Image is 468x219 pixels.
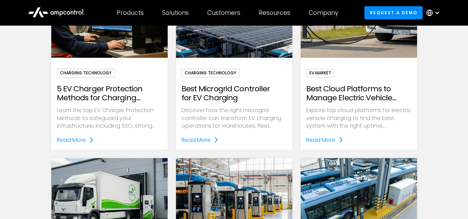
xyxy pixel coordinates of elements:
[57,107,162,130] p: Learn the top EV Charger Protection Methods to safeguard your infrastructure, including SSO, stro...
[182,69,239,77] div: Charging Technology
[306,107,412,130] p: Explore top cloud platforms for electric vehicle charging to find the best system with the right ...
[162,9,189,17] div: Solutions
[309,9,338,17] div: Company
[259,9,290,17] div: Resources
[182,107,287,130] p: Discover how the right microgrid controller can transform EV charging operations for warehouses, ...
[364,6,423,19] a: Request a demo
[207,9,240,17] div: Customers
[117,9,144,17] div: Products
[306,84,412,103] h2: Best Cloud Platforms to Manage Electric Vehicle Charging
[57,136,94,145] a: Read More
[182,136,211,145] div: Read More
[57,84,162,103] h2: 5 EV Charger Protection Methods for Charging Infrastructure
[182,84,287,103] h2: Best Microgrid Controller for EV Charging
[306,136,344,145] a: Read More
[306,69,334,77] div: EV Market
[306,136,335,145] div: Read More
[57,136,86,145] div: Read More
[182,136,219,145] a: Read More
[57,69,115,77] div: Charging Technology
